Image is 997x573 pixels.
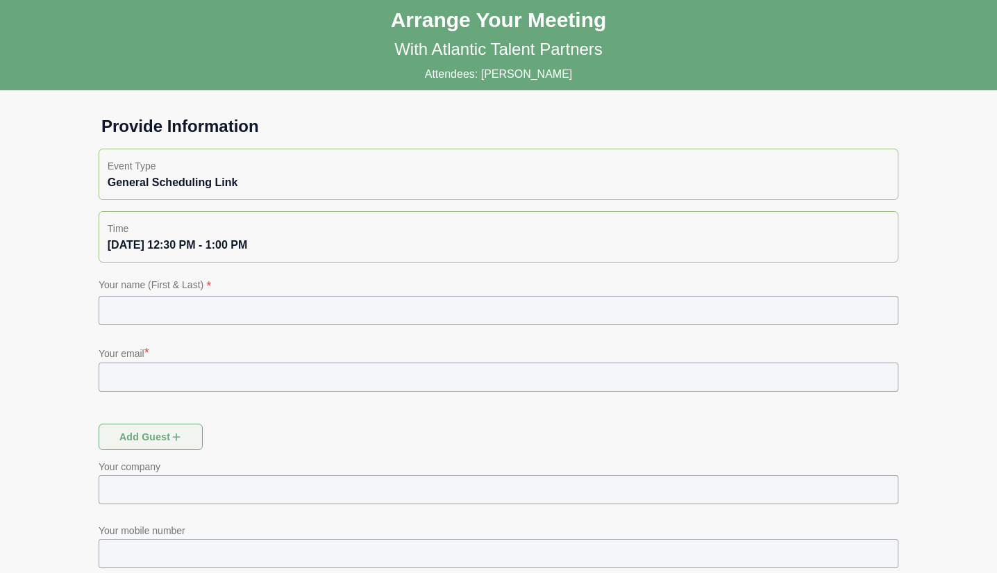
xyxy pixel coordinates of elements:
[394,38,603,60] p: With Atlantic Talent Partners
[99,276,898,296] p: Your name (First & Last)
[99,343,898,363] p: Your email
[119,424,183,450] span: Add guest
[108,220,889,237] p: Time
[425,66,573,83] p: Attendees: [PERSON_NAME]
[108,174,889,191] div: General Scheduling Link
[99,458,898,475] p: Your company
[90,115,907,138] h1: Provide Information
[108,158,889,174] p: Event Type
[108,237,889,254] div: [DATE] 12:30 PM - 1:00 PM
[99,424,203,450] button: Add guest
[391,8,607,33] h1: Arrange Your Meeting
[99,522,898,539] p: Your mobile number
